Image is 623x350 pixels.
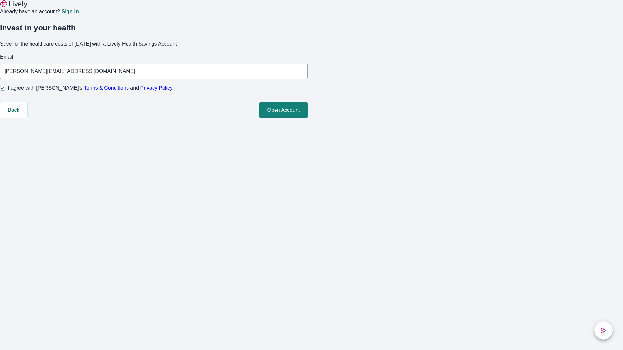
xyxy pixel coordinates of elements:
a: Privacy Policy [140,85,173,91]
button: Open Account [259,102,308,118]
a: Terms & Conditions [84,85,129,91]
a: Sign in [61,9,79,14]
button: chat [594,321,613,340]
span: I agree with [PERSON_NAME]’s and [8,84,173,92]
svg: Lively AI Assistant [600,327,607,334]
